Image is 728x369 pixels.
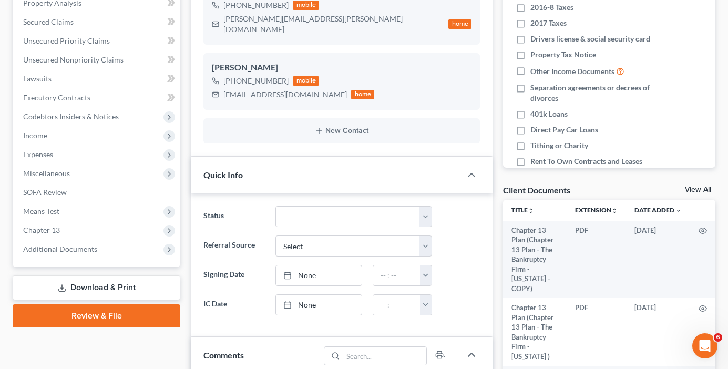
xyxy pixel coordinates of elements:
[212,127,471,135] button: New Contact
[15,13,180,32] a: Secured Claims
[13,275,180,300] a: Download & Print
[23,207,59,216] span: Means Test
[276,265,362,285] a: None
[530,66,614,77] span: Other Income Documents
[511,206,534,214] a: Titleunfold_more
[634,206,682,214] a: Date Added expand_more
[23,131,47,140] span: Income
[276,295,362,315] a: None
[198,265,270,286] label: Signing Date
[198,235,270,257] label: Referral Source
[293,76,319,86] div: mobile
[530,18,567,28] span: 2017 Taxes
[198,294,270,315] label: IC Date
[223,14,444,35] div: [PERSON_NAME][EMAIL_ADDRESS][PERSON_NAME][DOMAIN_NAME]
[626,221,690,298] td: [DATE]
[530,2,573,13] span: 2016-8 Taxes
[23,55,124,64] span: Unsecured Nonpriority Claims
[23,17,74,26] span: Secured Claims
[373,295,421,315] input: -- : --
[15,50,180,69] a: Unsecured Nonpriority Claims
[692,333,717,358] iframe: Intercom live chat
[530,83,653,104] span: Separation agreements or decrees of divorces
[714,333,722,342] span: 6
[675,208,682,214] i: expand_more
[503,221,567,298] td: Chapter 13 Plan (Chapter 13 Plan - The Bankruptcy Firm - [US_STATE] - COPY)
[223,1,289,9] span: [PHONE_NUMBER]
[203,170,243,180] span: Quick Info
[23,112,119,121] span: Codebtors Insiders & Notices
[530,156,642,167] span: Rent To Own Contracts and Leases
[567,221,626,298] td: PDF
[15,69,180,88] a: Lawsuits
[198,206,270,227] label: Status
[293,1,319,10] div: mobile
[611,208,618,214] i: unfold_more
[23,93,90,102] span: Executory Contracts
[503,298,567,366] td: Chapter 13 Plan (Chapter 13 Plan - The Bankruptcy Firm - [US_STATE] )
[530,140,588,151] span: Tithing or Charity
[23,244,97,253] span: Additional Documents
[567,298,626,366] td: PDF
[575,206,618,214] a: Extensionunfold_more
[373,265,421,285] input: -- : --
[685,186,711,193] a: View All
[223,76,289,85] span: [PHONE_NUMBER]
[23,188,67,197] span: SOFA Review
[223,89,347,100] div: [EMAIL_ADDRESS][DOMAIN_NAME]
[530,49,596,60] span: Property Tax Notice
[23,74,52,83] span: Lawsuits
[503,184,570,196] div: Client Documents
[448,19,471,29] div: home
[343,347,426,365] input: Search...
[23,225,60,234] span: Chapter 13
[13,304,180,327] a: Review & File
[15,183,180,202] a: SOFA Review
[528,208,534,214] i: unfold_more
[23,36,110,45] span: Unsecured Priority Claims
[351,90,374,99] div: home
[15,88,180,107] a: Executory Contracts
[530,125,598,135] span: Direct Pay Car Loans
[530,34,650,44] span: Drivers license & social security card
[626,298,690,366] td: [DATE]
[212,61,471,74] div: [PERSON_NAME]
[203,350,244,360] span: Comments
[530,109,568,119] span: 401k Loans
[15,32,180,50] a: Unsecured Priority Claims
[23,169,70,178] span: Miscellaneous
[23,150,53,159] span: Expenses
